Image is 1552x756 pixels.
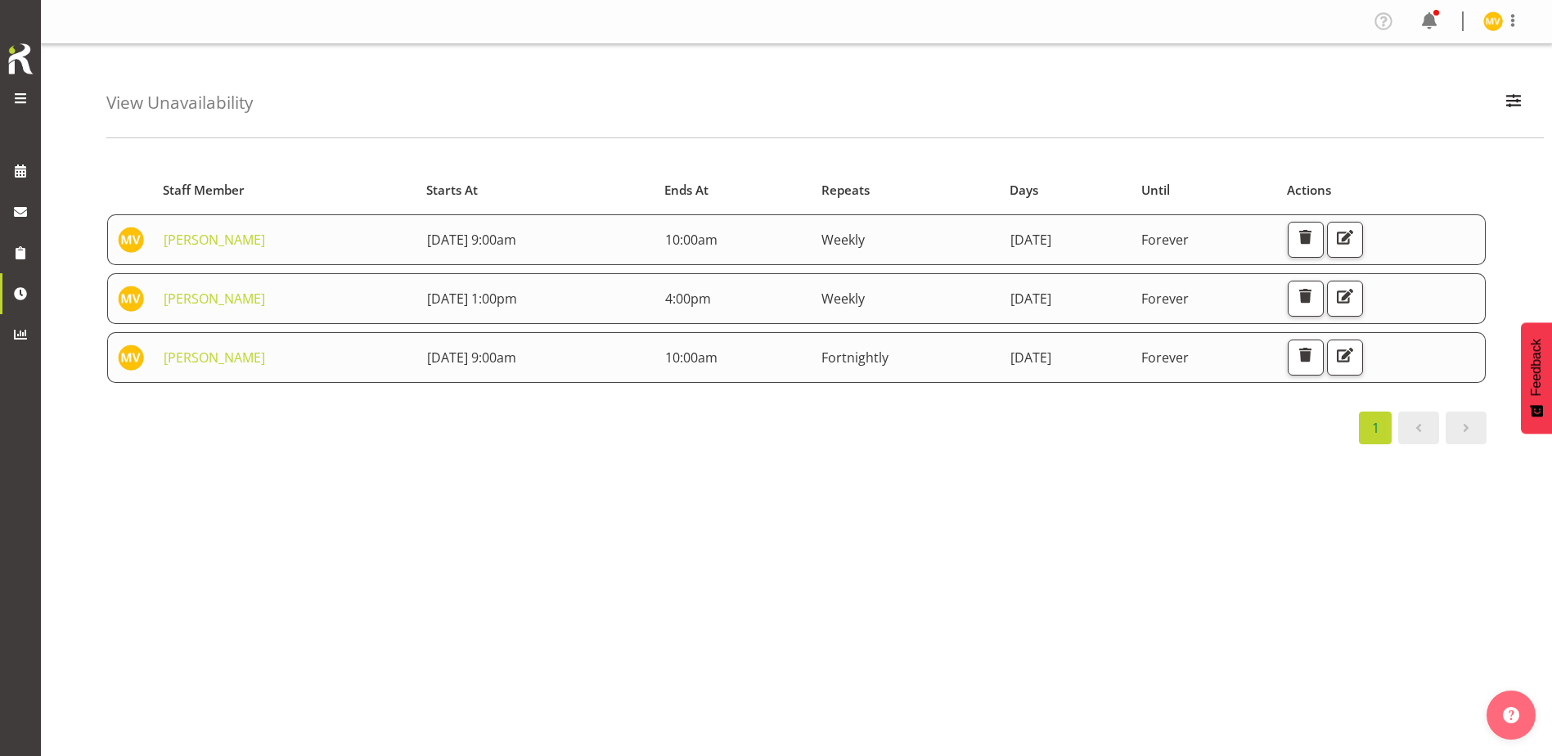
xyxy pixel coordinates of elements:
span: Weekly [821,290,865,308]
span: [DATE] 9:00am [427,231,516,249]
span: Staff Member [163,181,245,200]
span: [DATE] [1010,231,1051,249]
span: [DATE] [1010,349,1051,367]
button: Edit Unavailability [1327,222,1363,258]
span: Forever [1141,290,1189,308]
span: Until [1141,181,1170,200]
span: Actions [1287,181,1331,200]
h4: View Unavailability [106,93,253,112]
img: help-xxl-2.png [1503,707,1519,723]
button: Filter Employees [1496,85,1531,121]
button: Delete Unavailability [1288,281,1324,317]
span: Feedback [1529,339,1544,396]
span: [DATE] [1010,290,1051,308]
button: Feedback - Show survey [1521,322,1552,434]
span: Repeats [821,181,870,200]
span: Forever [1141,349,1189,367]
span: Ends At [664,181,709,200]
span: Fortnightly [821,349,888,367]
img: marion-van-voornveld11681.jpg [118,286,144,312]
button: Edit Unavailability [1327,281,1363,317]
button: Edit Unavailability [1327,340,1363,376]
span: 10:00am [665,349,718,367]
span: Days [1010,181,1038,200]
span: Forever [1141,231,1189,249]
button: Delete Unavailability [1288,222,1324,258]
span: 4:00pm [665,290,711,308]
a: [PERSON_NAME] [164,290,265,308]
span: [DATE] 1:00pm [427,290,517,308]
a: [PERSON_NAME] [164,231,265,249]
a: [PERSON_NAME] [164,349,265,367]
span: Weekly [821,231,865,249]
button: Delete Unavailability [1288,340,1324,376]
span: 10:00am [665,231,718,249]
img: marion-van-voornveld11681.jpg [1483,11,1503,31]
img: marion-van-voornveld11681.jpg [118,344,144,371]
span: [DATE] 9:00am [427,349,516,367]
span: Starts At [426,181,478,200]
img: Rosterit icon logo [4,41,37,77]
img: marion-van-voornveld11681.jpg [118,227,144,253]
